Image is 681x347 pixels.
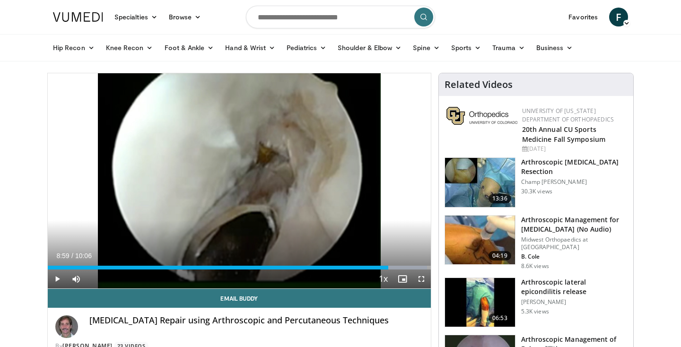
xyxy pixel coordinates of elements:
[48,73,431,289] video-js: Video Player
[522,125,605,144] a: 20th Annual CU Sports Medicine Fall Symposium
[55,315,78,338] img: Avatar
[521,253,628,260] p: B. Cole
[521,298,628,306] p: [PERSON_NAME]
[445,216,515,265] img: 38897_0000_3.png.150x105_q85_crop-smart_upscale.jpg
[521,178,628,186] p: Champ [PERSON_NAME]
[445,79,513,90] h4: Related Videos
[609,8,628,26] span: F
[56,252,69,260] span: 8:59
[522,107,614,123] a: University of [US_STATE] Department of Orthopaedics
[522,145,626,153] div: [DATE]
[48,269,67,288] button: Play
[109,8,163,26] a: Specialties
[446,107,517,125] img: 355603a8-37da-49b6-856f-e00d7e9307d3.png.150x105_q85_autocrop_double_scale_upscale_version-0.2.png
[489,251,511,260] span: 04:19
[445,215,628,270] a: 04:19 Arthroscopic Management for [MEDICAL_DATA] (No Audio) Midwest Orthopaedics at [GEOGRAPHIC_D...
[521,236,628,251] p: Midwest Orthopaedics at [GEOGRAPHIC_DATA]
[521,157,628,176] h3: Arthroscopic [MEDICAL_DATA] Resection
[563,8,603,26] a: Favorites
[445,278,628,328] a: 06:53 Arthroscopic lateral epicondilitis release [PERSON_NAME] 5.3K views
[531,38,579,57] a: Business
[48,266,431,269] div: Progress Bar
[75,252,92,260] span: 10:06
[100,38,159,57] a: Knee Recon
[71,252,73,260] span: /
[281,38,332,57] a: Pediatrics
[521,215,628,234] h3: Arthroscopic Management for [MEDICAL_DATA] (No Audio)
[521,308,549,315] p: 5.3K views
[521,188,552,195] p: 30.3K views
[53,12,103,22] img: VuMedi Logo
[89,315,423,326] h4: [MEDICAL_DATA] Repair using Arthroscopic and Percutaneous Techniques
[163,8,207,26] a: Browse
[246,6,435,28] input: Search topics, interventions
[489,313,511,323] span: 06:53
[445,157,628,208] a: 13:36 Arthroscopic [MEDICAL_DATA] Resection Champ [PERSON_NAME] 30.3K views
[412,269,431,288] button: Fullscreen
[393,269,412,288] button: Enable picture-in-picture mode
[407,38,445,57] a: Spine
[521,262,549,270] p: 8.6K views
[487,38,531,57] a: Trauma
[489,194,511,203] span: 13:36
[374,269,393,288] button: Playback Rate
[445,278,515,327] img: 284983_0000_1.png.150x105_q85_crop-smart_upscale.jpg
[445,158,515,207] img: 1004753_3.png.150x105_q85_crop-smart_upscale.jpg
[609,8,634,26] a: F
[219,38,281,57] a: Hand & Wrist
[48,289,431,308] a: Email Buddy
[159,38,220,57] a: Foot & Ankle
[47,38,100,57] a: Hip Recon
[67,269,86,288] button: Mute
[445,38,487,57] a: Sports
[521,278,628,296] h3: Arthroscopic lateral epicondilitis release
[332,38,407,57] a: Shoulder & Elbow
